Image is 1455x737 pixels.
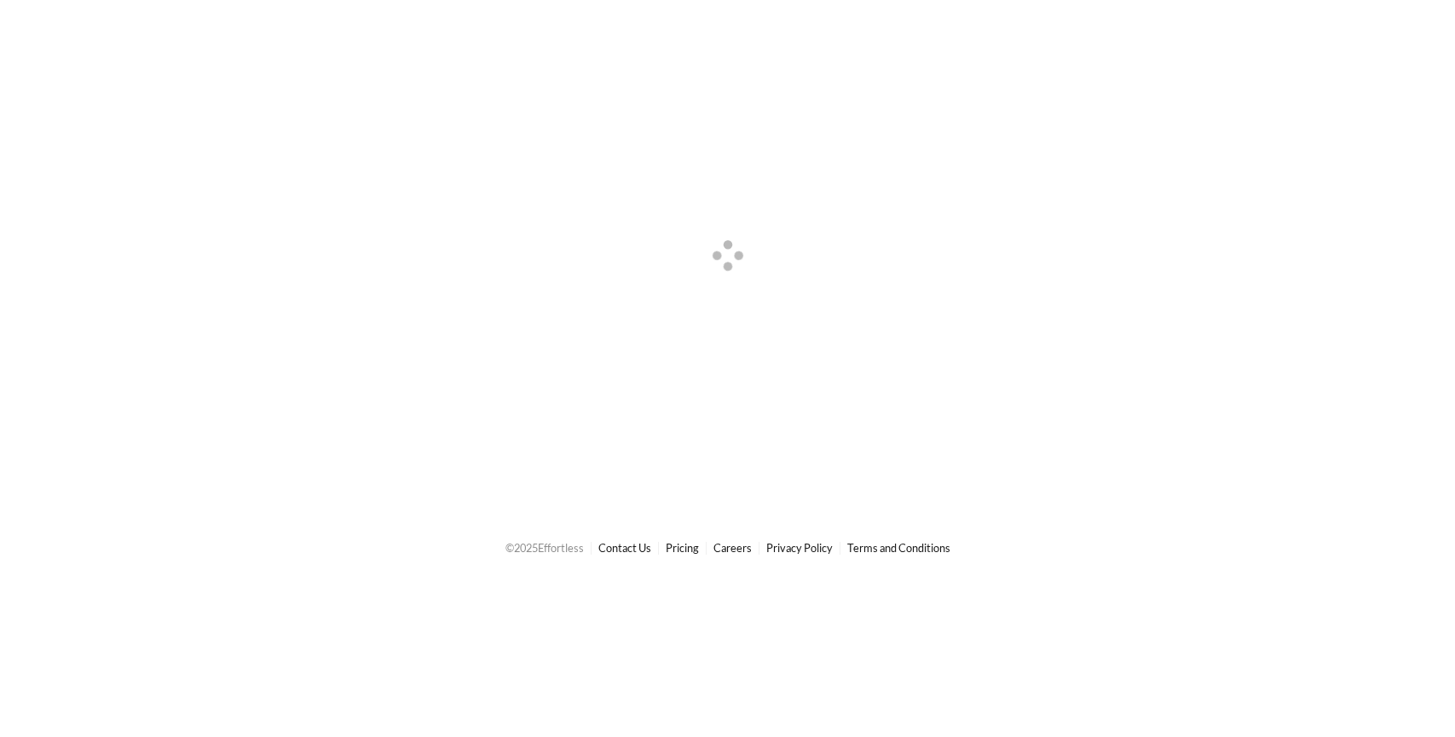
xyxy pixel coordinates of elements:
span: © 2025 Effortless [505,541,584,555]
a: Terms and Conditions [847,541,950,555]
a: Pricing [666,541,699,555]
a: Careers [713,541,752,555]
a: Privacy Policy [766,541,833,555]
a: Contact Us [598,541,651,555]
